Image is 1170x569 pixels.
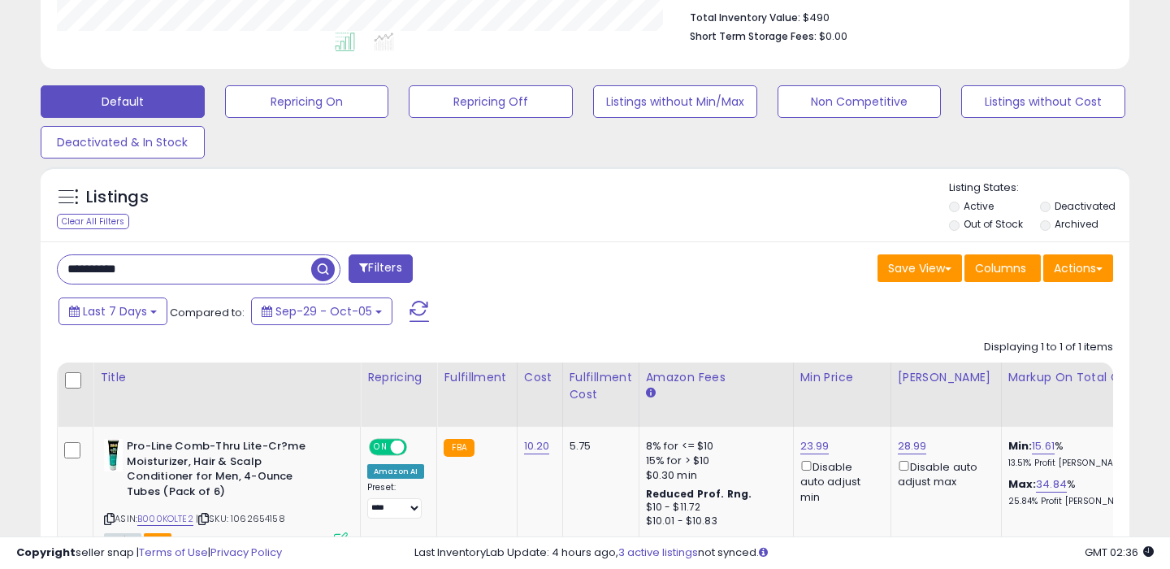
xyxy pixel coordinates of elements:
span: Sep-29 - Oct-05 [275,303,372,319]
b: Total Inventory Value: [690,11,800,24]
button: Listings without Min/Max [593,85,757,118]
button: Non Competitive [778,85,942,118]
a: 3 active listings [618,545,698,560]
a: 28.99 [898,438,927,454]
div: 15% for > $10 [646,454,781,468]
strong: Copyright [16,545,76,560]
div: % [1008,439,1143,469]
a: Privacy Policy [210,545,282,560]
h5: Listings [86,186,149,209]
label: Archived [1055,217,1098,231]
img: 31iWRg0IGeL._SL40_.jpg [104,439,123,471]
b: Short Term Storage Fees: [690,29,817,43]
div: $0.30 min [646,468,781,483]
div: seller snap | | [16,545,282,561]
div: Min Price [800,369,884,386]
span: FBA [144,533,171,547]
a: B000KOLTE2 [137,512,193,526]
div: Repricing [367,369,430,386]
label: Out of Stock [964,217,1023,231]
button: Repricing Off [409,85,573,118]
div: Clear All Filters [57,214,129,229]
div: Title [100,369,353,386]
span: All listings currently available for purchase on Amazon [104,533,141,547]
th: The percentage added to the cost of goods (COGS) that forms the calculator for Min & Max prices. [1001,363,1155,427]
div: % [1008,477,1143,507]
button: Columns [964,254,1041,282]
div: 8% for <= $10 [646,439,781,454]
div: Displaying 1 to 1 of 1 items [984,340,1113,355]
div: Amazon AI [367,464,424,479]
span: Compared to: [170,305,245,320]
div: $10.01 - $10.83 [646,515,781,528]
div: Markup on Total Cost [1008,369,1149,386]
div: Cost [524,369,556,386]
div: Preset: [367,482,424,519]
div: Last InventoryLab Update: 4 hours ago, not synced. [414,545,1154,561]
span: $0.00 [819,28,847,44]
label: Deactivated [1055,199,1116,213]
p: Listing States: [949,180,1130,196]
button: Save View [877,254,962,282]
div: Fulfillment Cost [570,369,632,403]
button: Filters [349,254,412,283]
button: Last 7 Days [58,298,167,325]
div: Fulfillment [444,369,509,386]
span: | SKU: 1062654158 [196,512,285,525]
label: Active [964,199,994,213]
button: Sep-29 - Oct-05 [251,298,392,325]
span: Last 7 Days [83,303,147,319]
small: Amazon Fees. [646,386,656,401]
a: 23.99 [800,438,830,454]
b: Pro-Line Comb-Thru Lite-Cr?me Moisturizer, Hair & Scalp Conditioner for Men, 4-Ounce Tubes (Pack ... [127,439,324,503]
li: $490 [690,7,1101,26]
div: Amazon Fees [646,369,786,386]
small: FBA [444,439,474,457]
div: [PERSON_NAME] [898,369,994,386]
a: Terms of Use [139,545,208,560]
button: Default [41,85,205,118]
b: Max: [1008,476,1037,492]
a: 34.84 [1036,476,1067,493]
button: Repricing On [225,85,389,118]
span: OFF [405,441,431,454]
div: Disable auto adjust max [898,458,989,489]
p: 13.51% Profit [PERSON_NAME] [1008,458,1143,469]
p: 25.84% Profit [PERSON_NAME] [1008,496,1143,507]
div: 5.75 [570,439,626,454]
b: Reduced Prof. Rng. [646,487,752,501]
b: Min: [1008,438,1033,454]
span: ON [370,441,391,454]
span: Columns [975,260,1026,276]
button: Deactivated & In Stock [41,126,205,159]
a: 15.61 [1032,438,1055,454]
button: Actions [1043,254,1113,282]
div: Disable auto adjust min [800,458,878,505]
a: 10.20 [524,438,550,454]
div: $10 - $11.72 [646,501,781,515]
button: Listings without Cost [961,85,1125,118]
span: 2025-10-13 02:36 GMT [1085,545,1154,560]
